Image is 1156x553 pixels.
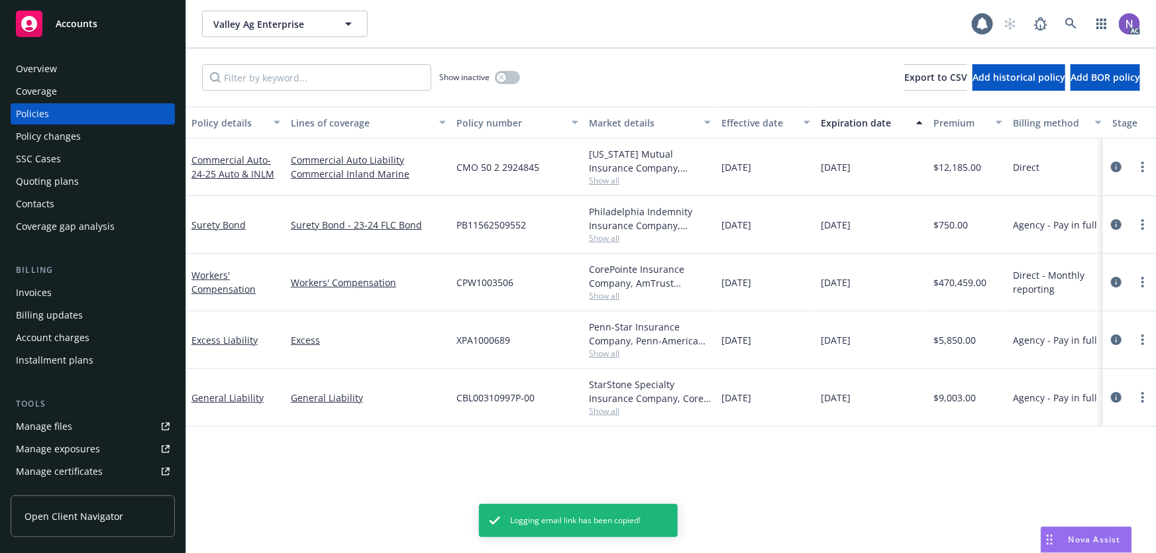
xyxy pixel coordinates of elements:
a: Manage claims [11,483,175,505]
span: [DATE] [721,391,751,405]
span: [DATE] [721,276,751,289]
a: Surety Bond [191,219,246,231]
a: Manage certificates [11,461,175,482]
span: [DATE] [821,391,851,405]
a: circleInformation [1108,159,1124,175]
button: Nova Assist [1041,527,1132,553]
a: Start snowing [997,11,1024,37]
a: Overview [11,58,175,79]
div: Penn-Star Insurance Company, Penn-America Group, Amwins [589,320,711,348]
span: Valley Ag Enterprise [213,17,328,31]
div: SSC Cases [16,148,61,170]
button: Effective date [716,107,815,138]
div: [US_STATE] Mutual Insurance Company, [US_STATE] Mutual Insurance [589,147,711,175]
span: Logging email link has been copied! [511,515,641,527]
div: Billing updates [16,305,83,326]
span: $750.00 [933,218,968,232]
a: Installment plans [11,350,175,371]
button: Policy number [451,107,584,138]
a: circleInformation [1108,274,1124,290]
div: Lines of coverage [291,116,431,130]
a: Contacts [11,193,175,215]
span: Agency - Pay in full [1013,391,1097,405]
a: circleInformation [1108,217,1124,232]
a: Workers' Compensation [291,276,446,289]
span: CPW1003506 [456,276,513,289]
span: CMO 50 2 2924845 [456,160,539,174]
a: Coverage gap analysis [11,216,175,237]
div: Coverage [16,81,57,102]
a: Coverage [11,81,175,102]
span: [DATE] [721,333,751,347]
div: Philadelphia Indemnity Insurance Company, Philadelphia Insurance Companies, Surety1 [589,205,711,232]
span: Show all [589,290,711,301]
span: Direct - Monthly reporting [1013,268,1102,296]
div: Market details [589,116,696,130]
span: XPA1000689 [456,333,510,347]
div: Billing [11,264,175,277]
span: Export to CSV [904,71,967,83]
span: $470,459.00 [933,276,986,289]
span: [DATE] [721,218,751,232]
div: Stage [1112,116,1153,130]
span: Nova Assist [1069,534,1121,545]
div: Policy number [456,116,564,130]
a: Quoting plans [11,171,175,192]
span: [DATE] [821,276,851,289]
div: StarStone Specialty Insurance Company, Core Specialty, Amwins [589,377,711,405]
button: Policy details [186,107,286,138]
div: Policies [16,103,49,125]
span: $9,003.00 [933,391,976,405]
a: circleInformation [1108,332,1124,348]
a: Commercial Auto Liability [291,153,446,167]
a: General Liability [191,391,264,404]
button: Billing method [1008,107,1107,138]
div: Premium [933,116,988,130]
div: Contacts [16,193,54,215]
div: Manage claims [16,483,83,505]
div: Policy changes [16,126,81,147]
span: Show all [589,232,711,244]
a: Policies [11,103,175,125]
span: [DATE] [721,160,751,174]
a: more [1135,332,1151,348]
div: CorePointe Insurance Company, AmTrust Financial Services, Risico Insurance Services, Inc. [589,262,711,290]
a: Manage exposures [11,438,175,460]
a: Surety Bond - 23-24 FLC Bond [291,218,446,232]
span: $12,185.00 [933,160,981,174]
a: Switch app [1088,11,1115,37]
a: more [1135,274,1151,290]
div: Installment plans [16,350,93,371]
button: Export to CSV [904,64,967,91]
button: Market details [584,107,716,138]
div: Expiration date [821,116,908,130]
span: [DATE] [821,218,851,232]
a: Billing updates [11,305,175,326]
a: circleInformation [1108,389,1124,405]
a: Report a Bug [1027,11,1054,37]
a: Policy changes [11,126,175,147]
a: SSC Cases [11,148,175,170]
span: [DATE] [821,160,851,174]
a: Commercial Inland Marine [291,167,446,181]
span: Agency - Pay in full [1013,333,1097,347]
a: Invoices [11,282,175,303]
span: PB11562509552 [456,218,526,232]
a: Workers' Compensation [191,269,256,295]
span: Show inactive [439,72,490,83]
div: Coverage gap analysis [16,216,115,237]
a: more [1135,159,1151,175]
span: Agency - Pay in full [1013,218,1097,232]
span: CBL00310997P-00 [456,391,535,405]
button: Expiration date [815,107,928,138]
a: General Liability [291,391,446,405]
span: Show all [589,175,711,186]
a: Manage files [11,416,175,437]
span: Show all [589,348,711,359]
div: Tools [11,397,175,411]
span: Add BOR policy [1071,71,1140,83]
div: Manage exposures [16,438,100,460]
input: Filter by keyword... [202,64,431,91]
a: Commercial Auto [191,154,274,180]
